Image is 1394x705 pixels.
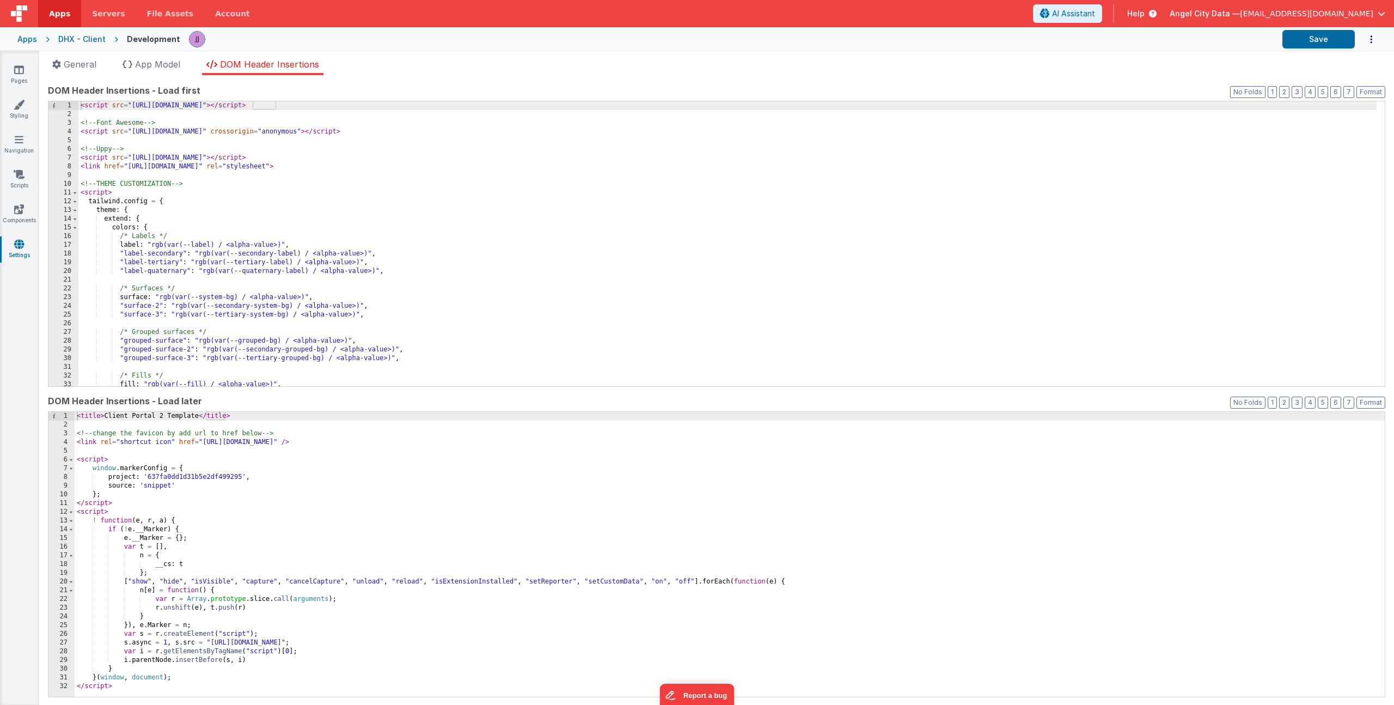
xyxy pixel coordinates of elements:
div: 19 [48,258,78,267]
span: App Model [135,59,180,70]
div: 20 [48,267,78,276]
div: 32 [48,682,75,691]
div: 6 [48,145,78,154]
div: 7 [48,464,75,473]
span: Apps [49,8,70,19]
div: 2 [48,110,78,119]
div: 25 [48,311,78,319]
span: Servers [92,8,125,19]
button: 2 [1279,86,1289,98]
button: 1 [1268,86,1277,98]
div: 6 [48,455,75,464]
div: 24 [48,612,75,621]
div: 10 [48,490,75,499]
div: 28 [48,337,78,345]
div: 2 [48,421,75,429]
button: 1 [1268,397,1277,409]
span: Help [1127,8,1145,19]
span: [EMAIL_ADDRESS][DOMAIN_NAME] [1240,8,1373,19]
button: 5 [1318,86,1328,98]
div: 17 [48,241,78,250]
div: 21 [48,586,75,595]
div: 5 [48,447,75,455]
div: 19 [48,569,75,578]
div: 12 [48,508,75,516]
div: 27 [48,639,75,647]
div: 21 [48,276,78,284]
div: 17 [48,551,75,560]
button: No Folds [1230,86,1265,98]
button: 5 [1318,397,1328,409]
div: 9 [48,482,75,490]
div: 8 [48,473,75,482]
div: 1 [48,412,75,421]
span: Angel City Data — [1170,8,1240,19]
button: Options [1355,28,1377,51]
button: 7 [1343,86,1354,98]
div: 16 [48,543,75,551]
div: 29 [48,656,75,665]
div: 26 [48,630,75,639]
button: 2 [1279,397,1289,409]
button: 3 [1292,86,1303,98]
button: 4 [1305,397,1316,409]
button: No Folds [1230,397,1265,409]
div: 18 [48,560,75,569]
div: 13 [48,206,78,215]
div: 23 [48,604,75,612]
div: 13 [48,516,75,525]
span: AI Assistant [1052,8,1095,19]
div: 31 [48,363,78,372]
div: 30 [48,665,75,673]
div: 22 [48,284,78,293]
div: 9 [48,171,78,180]
button: Save [1282,30,1355,48]
div: 3 [48,429,75,438]
div: 14 [48,215,78,223]
img: a41cce6c0a0b39deac5cad64cb9bd16a [189,32,205,47]
div: 18 [48,250,78,258]
button: 6 [1330,397,1341,409]
div: 29 [48,345,78,354]
span: General [64,59,96,70]
span: DOM Header Insertions [220,59,319,70]
button: 4 [1305,86,1316,98]
div: 28 [48,647,75,656]
div: 11 [48,189,78,197]
span: DOM Header Insertions - Load later [48,394,202,408]
div: 1 [48,101,78,110]
div: 3 [48,119,78,127]
div: 14 [48,525,75,534]
div: 20 [48,578,75,586]
div: 5 [48,136,78,145]
div: 11 [48,499,75,508]
div: Apps [17,34,37,45]
button: 7 [1343,397,1354,409]
button: 6 [1330,86,1341,98]
button: Angel City Data — [EMAIL_ADDRESS][DOMAIN_NAME] [1170,8,1385,19]
button: 3 [1292,397,1303,409]
span: File Assets [147,8,194,19]
div: 12 [48,197,78,206]
div: 15 [48,223,78,232]
div: 33 [48,380,78,389]
div: 25 [48,621,75,630]
div: 27 [48,328,78,337]
div: 4 [48,438,75,447]
button: AI Assistant [1033,4,1102,23]
div: 4 [48,127,78,136]
div: 16 [48,232,78,241]
div: 26 [48,319,78,328]
div: 31 [48,673,75,682]
div: Development [127,34,180,45]
div: 15 [48,534,75,543]
div: 24 [48,302,78,311]
span: DOM Header Insertions - Load first [48,84,200,97]
div: DHX - Client [58,34,106,45]
button: Format [1356,397,1385,409]
div: 8 [48,162,78,171]
button: Format [1356,86,1385,98]
div: 22 [48,595,75,604]
div: 10 [48,180,78,189]
div: 32 [48,372,78,380]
